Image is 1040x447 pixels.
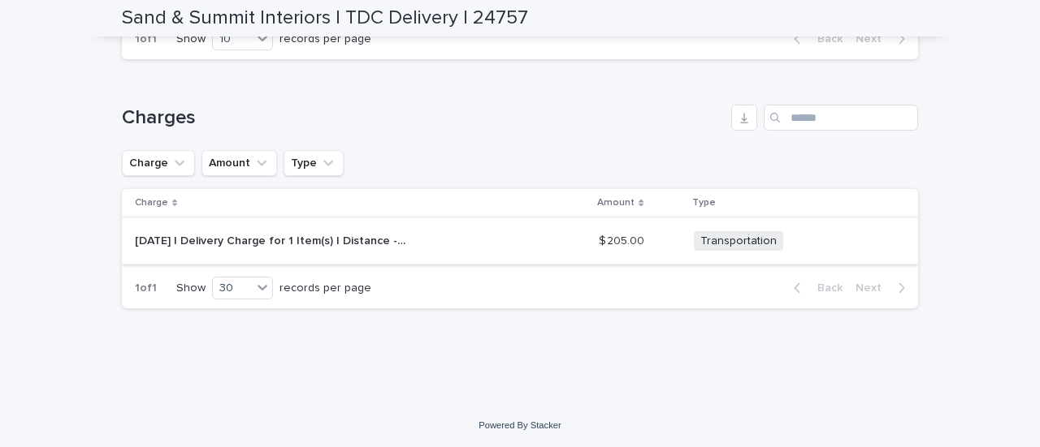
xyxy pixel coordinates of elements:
[176,32,206,46] p: Show
[808,282,843,294] span: Back
[597,194,635,212] p: Amount
[781,32,849,46] button: Back
[764,105,918,131] input: Search
[213,31,252,48] div: 10
[849,281,918,295] button: Next
[694,231,783,251] span: Transportation
[122,269,170,308] p: 1 of 1
[135,194,168,212] p: Charge
[856,282,891,294] span: Next
[599,231,648,248] p: $ 205.00
[122,6,528,30] h2: Sand & Summit Interiors | TDC Delivery | 24757
[279,32,371,46] p: records per page
[135,231,409,248] p: 2025-09-11 | Delivery Charge for 1 Item(s) | Distance - 5.4 Miles | Includes Elevator / 3rd Level...
[284,150,344,176] button: Type
[279,282,371,295] p: records per page
[781,281,849,295] button: Back
[122,217,918,264] tr: [DATE] | Delivery Charge for 1 Item(s) | Distance - 5.4 Miles | Includes Elevator / 3rd Level Sta...
[849,32,918,46] button: Next
[176,282,206,295] p: Show
[122,106,725,130] h1: Charges
[122,19,170,59] p: 1 of 1
[692,194,716,212] p: Type
[122,150,195,176] button: Charge
[201,150,277,176] button: Amount
[479,420,561,430] a: Powered By Stacker
[808,33,843,45] span: Back
[856,33,891,45] span: Next
[213,280,252,297] div: 30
